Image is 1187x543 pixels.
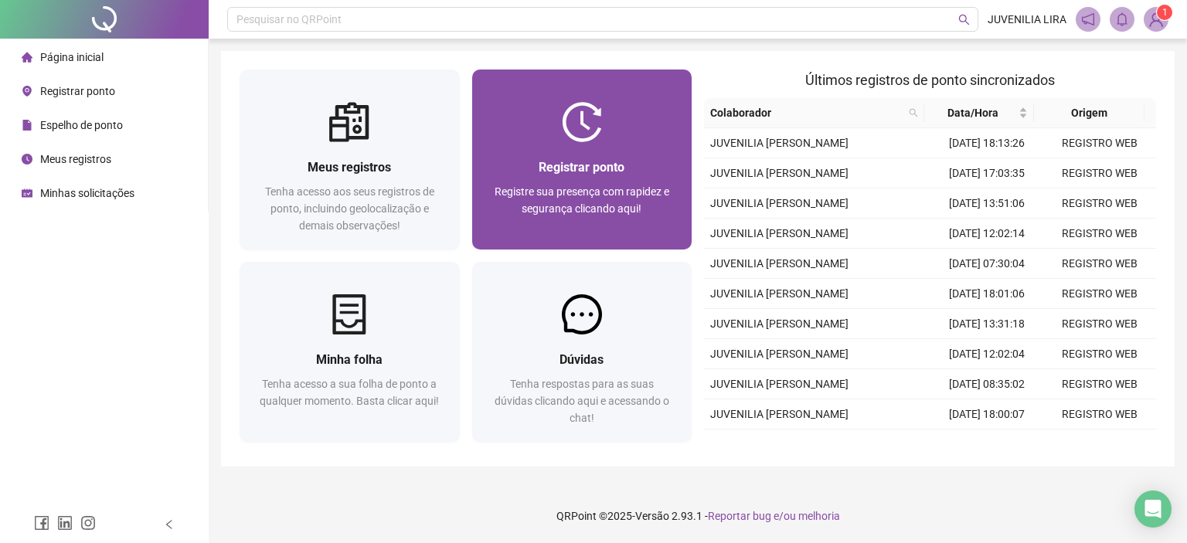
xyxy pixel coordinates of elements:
span: Registrar ponto [40,85,115,97]
span: Meus registros [40,153,111,165]
td: REGISTRO WEB [1043,188,1156,219]
span: linkedin [57,515,73,531]
td: REGISTRO WEB [1043,249,1156,279]
span: JUVENILIA [PERSON_NAME] [710,378,849,390]
td: REGISTRO WEB [1043,279,1156,309]
span: left [164,519,175,530]
td: REGISTRO WEB [1043,158,1156,188]
span: JUVENILIA [PERSON_NAME] [710,317,849,330]
span: instagram [80,515,96,531]
span: JUVENILIA LIRA [988,11,1066,28]
td: [DATE] 13:51:06 [930,188,1043,219]
span: Versão [635,510,669,522]
td: REGISTRO WEB [1043,219,1156,249]
span: Meus registros [308,160,391,175]
td: REGISTRO WEB [1043,309,1156,339]
td: REGISTRO WEB [1043,128,1156,158]
span: bell [1115,12,1129,26]
td: REGISTRO WEB [1043,369,1156,399]
td: [DATE] 13:40:02 [930,429,1043,460]
th: Data/Hora [924,98,1034,128]
td: REGISTRO WEB [1043,429,1156,460]
td: [DATE] 18:01:06 [930,279,1043,309]
td: [DATE] 08:35:02 [930,369,1043,399]
td: [DATE] 18:00:07 [930,399,1043,429]
span: Minha folha [316,352,383,367]
td: REGISTRO WEB [1043,339,1156,369]
span: Data/Hora [930,104,1015,121]
a: Meus registrosTenha acesso aos seus registros de ponto, incluindo geolocalização e demais observa... [240,70,460,249]
span: JUVENILIA [PERSON_NAME] [710,167,849,179]
span: home [22,52,32,63]
span: JUVENILIA [PERSON_NAME] [710,348,849,360]
div: Open Intercom Messenger [1134,490,1172,528]
span: file [22,120,32,131]
td: [DATE] 17:03:35 [930,158,1043,188]
a: DúvidasTenha respostas para as suas dúvidas clicando aqui e acessando o chat! [472,262,692,442]
span: Minhas solicitações [40,187,134,199]
td: [DATE] 13:31:18 [930,309,1043,339]
span: Últimos registros de ponto sincronizados [805,72,1055,88]
span: Reportar bug e/ou melhoria [708,510,840,522]
span: 1 [1162,7,1168,18]
a: Minha folhaTenha acesso a sua folha de ponto a qualquer momento. Basta clicar aqui! [240,262,460,442]
span: Tenha acesso aos seus registros de ponto, incluindo geolocalização e demais observações! [265,185,434,232]
span: JUVENILIA [PERSON_NAME] [710,257,849,270]
span: JUVENILIA [PERSON_NAME] [710,287,849,300]
img: 63970 [1144,8,1168,31]
td: [DATE] 12:02:04 [930,339,1043,369]
td: [DATE] 07:30:04 [930,249,1043,279]
a: Registrar pontoRegistre sua presença com rapidez e segurança clicando aqui! [472,70,692,249]
td: [DATE] 12:02:14 [930,219,1043,249]
span: JUVENILIA [PERSON_NAME] [710,137,849,149]
span: Tenha respostas para as suas dúvidas clicando aqui e acessando o chat! [495,378,669,424]
span: JUVENILIA [PERSON_NAME] [710,227,849,239]
td: REGISTRO WEB [1043,399,1156,429]
span: JUVENILIA [PERSON_NAME] [710,408,849,420]
span: Espelho de ponto [40,119,123,131]
span: Colaborador [710,104,903,121]
span: Dúvidas [559,352,604,367]
footer: QRPoint © 2025 - 2.93.1 - [209,489,1187,543]
span: schedule [22,188,32,199]
span: search [906,101,921,124]
span: Registrar ponto [539,160,624,175]
span: JUVENILIA [PERSON_NAME] [710,197,849,209]
span: clock-circle [22,154,32,165]
span: environment [22,86,32,97]
span: facebook [34,515,49,531]
sup: Atualize o seu contato no menu Meus Dados [1157,5,1172,20]
span: search [958,14,970,25]
span: Página inicial [40,51,104,63]
span: search [909,108,918,117]
span: Registre sua presença com rapidez e segurança clicando aqui! [495,185,669,215]
td: [DATE] 18:13:26 [930,128,1043,158]
span: Tenha acesso a sua folha de ponto a qualquer momento. Basta clicar aqui! [260,378,439,407]
span: notification [1081,12,1095,26]
th: Origem [1034,98,1144,128]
